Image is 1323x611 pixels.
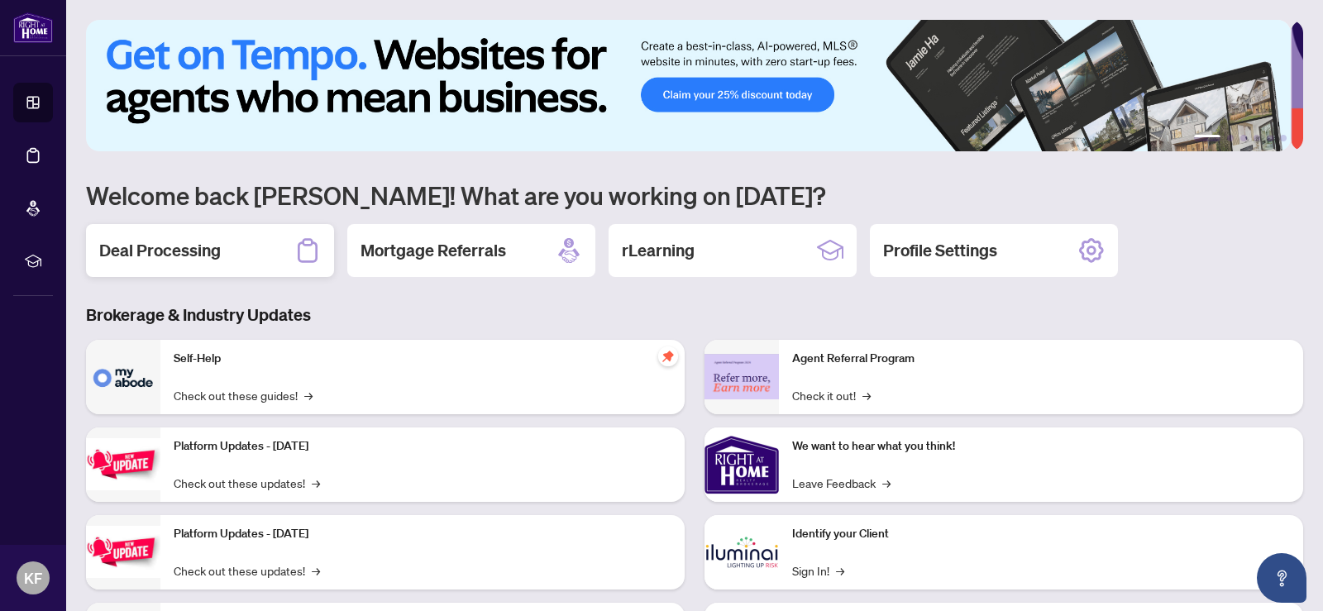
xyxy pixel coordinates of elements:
span: → [304,386,313,404]
img: logo [13,12,53,43]
p: We want to hear what you think! [792,437,1290,456]
img: Platform Updates - July 8, 2025 [86,526,160,578]
span: → [882,474,891,492]
button: 6 [1280,135,1287,141]
span: → [312,561,320,580]
button: Open asap [1257,553,1306,603]
button: 2 [1227,135,1234,141]
img: Identify your Client [704,515,779,590]
p: Platform Updates - [DATE] [174,525,671,543]
span: → [862,386,871,404]
button: 3 [1240,135,1247,141]
button: 1 [1194,135,1220,141]
p: Identify your Client [792,525,1290,543]
img: Agent Referral Program [704,354,779,399]
img: We want to hear what you think! [704,427,779,502]
span: pushpin [658,346,678,366]
span: KF [24,566,42,590]
h2: Deal Processing [99,239,221,262]
span: → [312,474,320,492]
img: Slide 0 [86,20,1291,151]
a: Check it out!→ [792,386,871,404]
a: Sign In!→ [792,561,844,580]
span: → [836,561,844,580]
a: Check out these updates!→ [174,474,320,492]
h1: Welcome back [PERSON_NAME]! What are you working on [DATE]? [86,179,1303,211]
h3: Brokerage & Industry Updates [86,303,1303,327]
h2: rLearning [622,239,695,262]
h2: Profile Settings [883,239,997,262]
a: Leave Feedback→ [792,474,891,492]
a: Check out these updates!→ [174,561,320,580]
p: Agent Referral Program [792,350,1290,368]
p: Self-Help [174,350,671,368]
a: Check out these guides!→ [174,386,313,404]
img: Self-Help [86,340,160,414]
img: Platform Updates - July 21, 2025 [86,438,160,490]
button: 4 [1254,135,1260,141]
p: Platform Updates - [DATE] [174,437,671,456]
button: 5 [1267,135,1273,141]
h2: Mortgage Referrals [361,239,506,262]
